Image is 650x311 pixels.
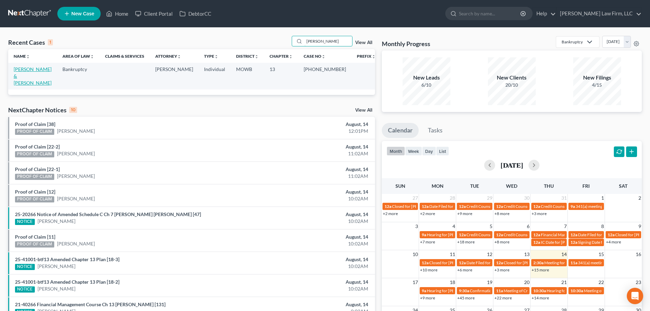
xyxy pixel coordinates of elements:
i: unfold_more [90,55,94,59]
span: 4 [452,222,456,230]
a: DebtorCC [176,8,215,20]
button: list [436,146,449,156]
span: Date Filed for [PERSON_NAME] [578,232,635,237]
a: +3 more [494,267,509,272]
span: 16 [635,250,642,258]
a: 25-41001-btf13 Amended Chapter 13 Plan [18-2] [15,279,119,285]
div: New Leads [403,74,450,82]
i: unfold_more [255,55,259,59]
a: [PERSON_NAME] [57,240,95,247]
div: PROOF OF CLAIM [15,174,54,180]
button: day [422,146,436,156]
span: IC Date for [PERSON_NAME] [541,240,593,245]
div: 20/10 [488,82,536,88]
span: 10:30a [570,288,583,293]
div: 10 [69,107,77,113]
span: 9a [570,204,575,209]
span: 10:30a [533,288,546,293]
span: 31 [561,194,567,202]
a: Proof of Claim [38] [15,121,55,127]
a: Case Nounfold_more [304,54,326,59]
h2: [DATE] [501,161,523,169]
i: unfold_more [26,55,30,59]
a: [PERSON_NAME] [38,218,75,225]
a: +9 more [420,295,435,300]
div: 4/15 [573,82,621,88]
i: unfold_more [214,55,218,59]
div: Open Intercom Messenger [627,288,643,304]
a: +3 more [532,211,547,216]
button: month [387,146,405,156]
td: [PERSON_NAME] [150,63,199,89]
span: 29 [486,194,493,202]
span: 14 [561,250,567,258]
span: 17 [412,278,419,286]
a: Client Portal [132,8,176,20]
div: NOTICE [15,264,35,270]
a: Proof of Claim [11] [15,234,55,240]
span: 7 [563,222,567,230]
div: 10:02AM [255,195,368,202]
td: Individual [199,63,231,89]
div: August, 14 [255,166,368,173]
div: August, 14 [255,234,368,240]
span: Financial Management for [PERSON_NAME] [541,232,620,237]
div: 6/10 [403,82,450,88]
td: Bankruptcy [57,63,100,89]
td: 13 [264,63,298,89]
span: 12a [533,240,540,245]
span: 12 [486,250,493,258]
div: August, 14 [255,256,368,263]
th: Claims & Services [100,49,150,63]
a: +6 more [457,267,472,272]
span: 1 [601,194,605,202]
div: 10:02AM [255,285,368,292]
a: Area of Lawunfold_more [62,54,94,59]
span: 2 [638,194,642,202]
a: [PERSON_NAME] [57,128,95,135]
a: +14 more [532,295,549,300]
input: Search by name... [459,7,521,20]
a: Typeunfold_more [204,54,218,59]
div: 10:02AM [255,218,368,225]
span: Closed for [PERSON_NAME] & [PERSON_NAME] [392,204,479,209]
span: 12a [496,232,503,237]
span: 11a [496,288,503,293]
div: Recent Cases [8,38,53,46]
div: 10:02AM [255,240,368,247]
span: 12a [459,260,466,265]
span: 13 [523,250,530,258]
i: unfold_more [321,55,326,59]
span: 22 [598,278,605,286]
a: +9 more [457,211,472,216]
a: Home [103,8,132,20]
a: +4 more [606,239,621,244]
i: unfold_more [177,55,181,59]
a: [PERSON_NAME] Law Firm, LLC [557,8,641,20]
span: 12a [570,240,577,245]
a: [PERSON_NAME] [57,195,95,202]
span: 15 [598,250,605,258]
a: [PERSON_NAME] [38,263,75,270]
a: 21-40266 Financial Management Course Ch 13 [PERSON_NAME] [131] [15,301,165,307]
span: 341(a) meeting for [PERSON_NAME], III [578,260,650,265]
div: New Clients [488,74,536,82]
a: Proof of Claim [22-1] [15,166,60,172]
span: 11a [570,260,577,265]
span: 12a [422,204,429,209]
span: 3 [415,222,419,230]
div: 10:02AM [255,263,368,270]
span: Meeting for [PERSON_NAME] [544,260,598,265]
h3: Monthly Progress [382,40,430,48]
span: Date Filed for [GEOGRAPHIC_DATA][PERSON_NAME] & [PERSON_NAME] [429,204,564,209]
a: Attorneyunfold_more [155,54,181,59]
div: PROOF OF CLAIM [15,196,54,202]
span: Tue [470,183,479,189]
td: [PHONE_NUMBER] [298,63,351,89]
span: 5 [489,222,493,230]
a: Proof of Claim [22-2] [15,144,60,150]
div: New Filings [573,74,621,82]
span: 2:30a [533,260,544,265]
span: 12a [422,260,429,265]
div: 1 [48,39,53,45]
